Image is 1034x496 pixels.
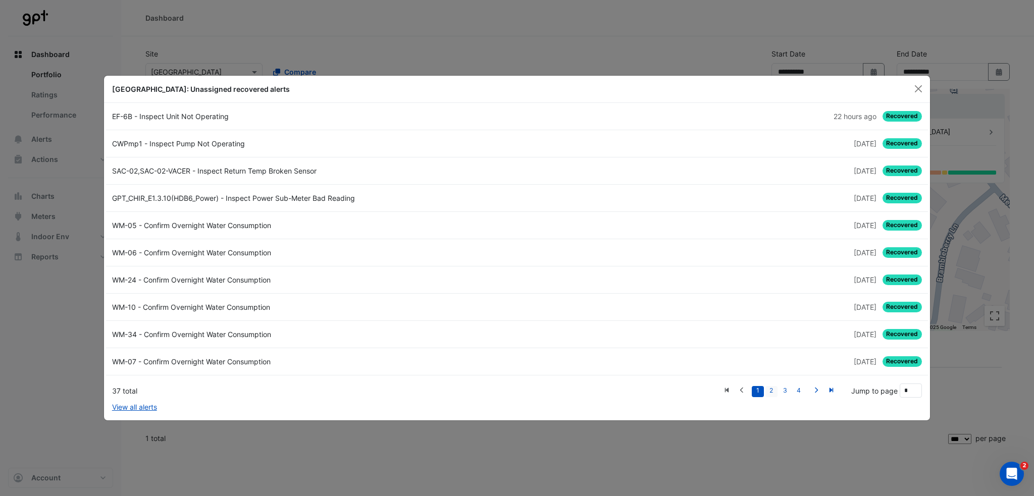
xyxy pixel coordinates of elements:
[854,330,876,339] span: Sat 26-Jul-2025 23:45 AEST
[112,85,290,93] b: [GEOGRAPHIC_DATA]: Unassigned recovered alerts
[793,386,805,397] a: 4
[883,274,922,285] span: Recovered
[808,384,824,397] a: Next
[823,384,839,397] a: Last
[854,221,876,230] span: Mon 28-Jul-2025 00:00 AEST
[883,111,922,122] span: Recovered
[106,356,517,367] div: WM-07 - Confirm Overnight Water Consumption
[854,303,876,311] span: Sun 27-Jul-2025 00:45 AEST
[854,167,876,175] span: Fri 08-Aug-2025 10:15 AEST
[112,385,719,396] div: 37 total
[883,220,922,231] span: Recovered
[112,402,157,412] a: View all alerts
[106,193,517,203] div: GPT_CHIR_E1.3.10(HDB6_Power) - Inspect Power Sub-Meter Bad Reading
[1000,462,1024,486] iframe: Intercom live chat
[911,81,926,96] button: Close
[106,247,517,258] div: WM-06 - Confirm Overnight Water Consumption
[752,386,764,397] a: 1
[854,194,876,202] span: Mon 28-Jul-2025 04:45 AEST
[883,138,922,149] span: Recovered
[854,139,876,148] span: Sun 10-Aug-2025 04:15 AEST
[834,112,876,121] span: Sun 10-Aug-2025 18:00 AEST
[883,247,922,258] span: Recovered
[883,356,922,367] span: Recovered
[1020,462,1028,470] span: 2
[106,302,517,312] div: WM-10 - Confirm Overnight Water Consumption
[854,357,876,366] span: Sat 26-Jul-2025 22:00 AEST
[765,386,778,397] a: 2
[106,138,517,149] div: CWPmp1 - Inspect Pump Not Operating
[854,275,876,284] span: Sun 27-Jul-2025 22:00 AEST
[883,193,922,203] span: Recovered
[106,111,517,122] div: EF-6B - Inspect Unit Not Operating
[106,329,517,340] div: WM-34 - Confirm Overnight Water Consumption
[106,274,517,285] div: WM-24 - Confirm Overnight Water Consumption
[854,248,876,257] span: Sun 27-Jul-2025 23:45 AEST
[851,385,898,396] label: Jump to page
[779,386,791,397] a: 3
[883,329,922,340] span: Recovered
[106,166,517,176] div: SAC-02,SAC-02-VACER - Inspect Return Temp Broken Sensor
[106,220,517,231] div: WM-05 - Confirm Overnight Water Consumption
[883,166,922,176] span: Recovered
[883,302,922,312] span: Recovered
